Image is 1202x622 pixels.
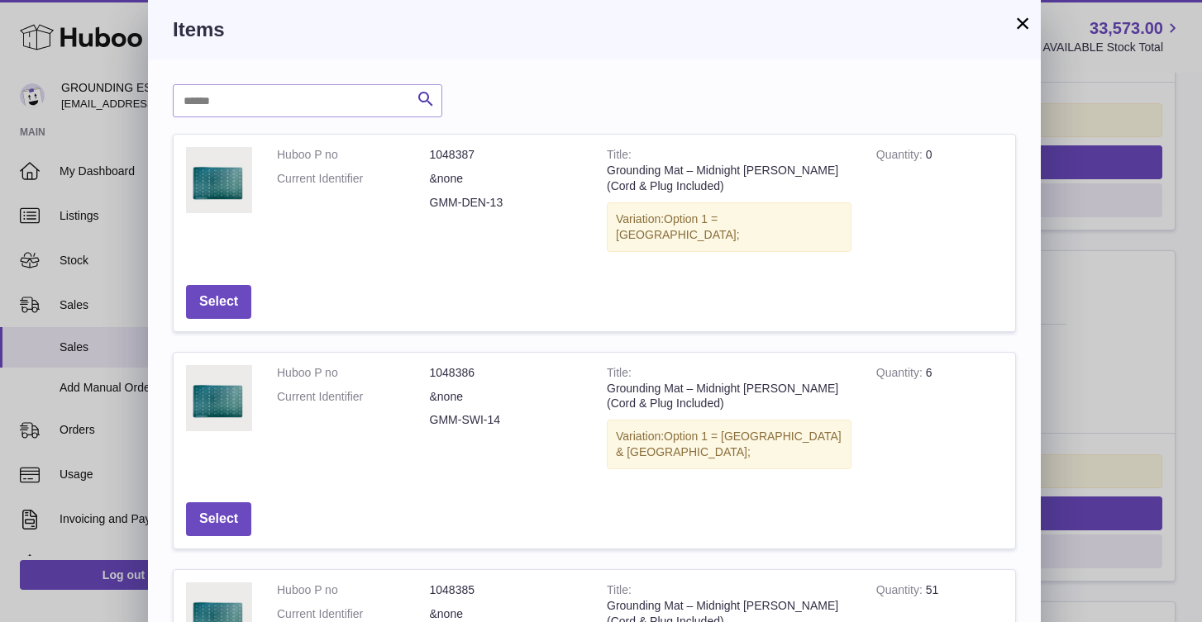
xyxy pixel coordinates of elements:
[430,412,583,428] dd: GMM-SWI-14
[1013,13,1033,33] button: ×
[430,582,583,598] dd: 1048385
[607,163,851,194] div: Grounding Mat – Midnight [PERSON_NAME] (Cord & Plug Included)
[430,171,583,187] dd: &none
[186,502,251,536] button: Select
[277,389,430,405] dt: Current Identifier
[277,147,430,163] dt: Huboo P no
[277,582,430,598] dt: Huboo P no
[430,147,583,163] dd: 1048387
[430,606,583,622] dd: &none
[864,353,1015,490] td: 6
[607,381,851,412] div: Grounding Mat – Midnight [PERSON_NAME] (Cord & Plug Included)
[864,135,1015,272] td: 0
[430,365,583,381] dd: 1048386
[277,171,430,187] dt: Current Identifier
[186,147,252,213] img: Grounding Mat – Midnight Moss (Cord & Plug Included)
[876,583,926,601] strong: Quantity
[430,195,583,211] dd: GMM-DEN-13
[277,606,430,622] dt: Current Identifier
[430,389,583,405] dd: &none
[876,148,926,165] strong: Quantity
[173,17,1016,43] h3: Items
[607,366,632,383] strong: Title
[607,583,632,601] strong: Title
[607,148,632,165] strong: Title
[277,365,430,381] dt: Huboo P no
[876,366,926,383] strong: Quantity
[186,285,251,319] button: Select
[607,420,851,469] div: Variation:
[616,430,842,458] span: Option 1 = [GEOGRAPHIC_DATA] & [GEOGRAPHIC_DATA];
[186,365,252,431] img: Grounding Mat – Midnight Moss (Cord & Plug Included)
[616,212,740,241] span: Option 1 = [GEOGRAPHIC_DATA];
[607,202,851,252] div: Variation:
